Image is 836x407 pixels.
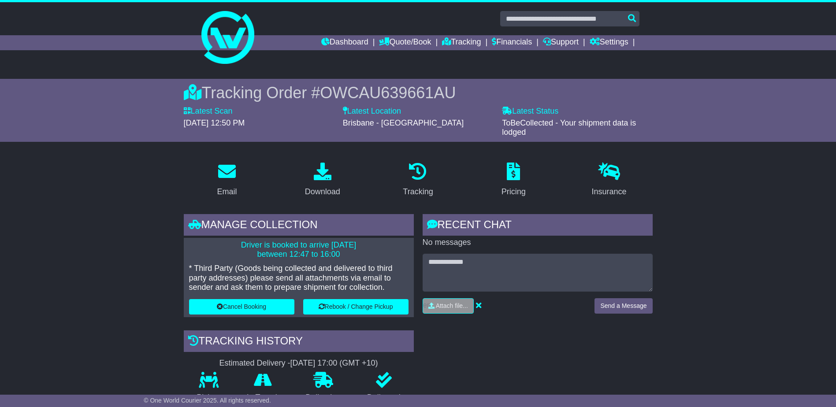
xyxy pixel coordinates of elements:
[184,393,234,403] p: Pickup
[502,118,636,137] span: ToBeCollected - Your shipment data is lodged
[354,393,414,403] p: Delivered
[305,186,340,198] div: Download
[184,359,414,368] div: Estimated Delivery -
[144,397,271,404] span: © One World Courier 2025. All rights reserved.
[442,35,481,50] a: Tracking
[293,393,354,403] p: Delivering
[343,107,401,116] label: Latest Location
[217,186,237,198] div: Email
[184,83,653,102] div: Tracking Order #
[184,118,245,127] span: [DATE] 12:50 PM
[586,159,632,201] a: Insurance
[502,107,558,116] label: Latest Status
[184,214,414,238] div: Manage collection
[211,159,242,201] a: Email
[590,35,628,50] a: Settings
[184,107,233,116] label: Latest Scan
[303,299,409,314] button: Rebook / Change Pickup
[543,35,579,50] a: Support
[320,84,456,102] span: OWCAU639661AU
[321,35,368,50] a: Dashboard
[397,159,438,201] a: Tracking
[290,359,378,368] div: [DATE] 17:00 (GMT +10)
[379,35,431,50] a: Quote/Book
[496,159,531,201] a: Pricing
[502,186,526,198] div: Pricing
[492,35,532,50] a: Financials
[423,238,653,248] p: No messages
[189,240,409,259] p: Driver is booked to arrive [DATE] between 12:47 to 16:00
[594,298,652,314] button: Send a Message
[189,299,294,314] button: Cancel Booking
[299,159,346,201] a: Download
[592,186,627,198] div: Insurance
[184,330,414,354] div: Tracking history
[189,264,409,292] p: * Third Party (Goods being collected and delivered to third party addresses) please send all atta...
[423,214,653,238] div: RECENT CHAT
[234,393,293,403] p: In Transit
[343,118,464,127] span: Brisbane - [GEOGRAPHIC_DATA]
[403,186,433,198] div: Tracking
